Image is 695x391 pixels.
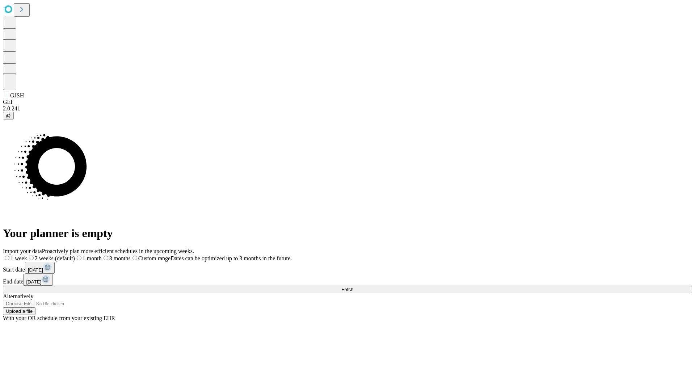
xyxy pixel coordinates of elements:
button: @ [3,112,14,119]
div: GEI [3,99,692,105]
span: 2 weeks (default) [35,255,75,261]
input: 2 weeks (default) [29,256,34,260]
div: End date [3,274,692,286]
span: @ [6,113,11,118]
span: Fetch [341,287,353,292]
button: [DATE] [25,262,55,274]
button: Upload a file [3,307,35,315]
button: [DATE] [23,274,53,286]
input: Custom rangeDates can be optimized up to 3 months in the future. [132,256,137,260]
span: GJSH [10,92,24,98]
h1: Your planner is empty [3,227,692,240]
span: Import your data [3,248,42,254]
span: Dates can be optimized up to 3 months in the future. [170,255,292,261]
span: 1 month [83,255,102,261]
span: Alternatively [3,293,33,299]
span: Custom range [138,255,170,261]
span: [DATE] [26,279,41,285]
input: 3 months [104,256,108,260]
input: 1 month [77,256,81,260]
span: [DATE] [28,267,43,273]
button: Fetch [3,286,692,293]
span: Proactively plan more efficient schedules in the upcoming weeks. [42,248,194,254]
div: 2.0.241 [3,105,692,112]
input: 1 week [5,256,9,260]
span: 1 week [10,255,27,261]
span: 3 months [109,255,131,261]
span: With your OR schedule from your existing EHR [3,315,115,321]
div: Start date [3,262,692,274]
